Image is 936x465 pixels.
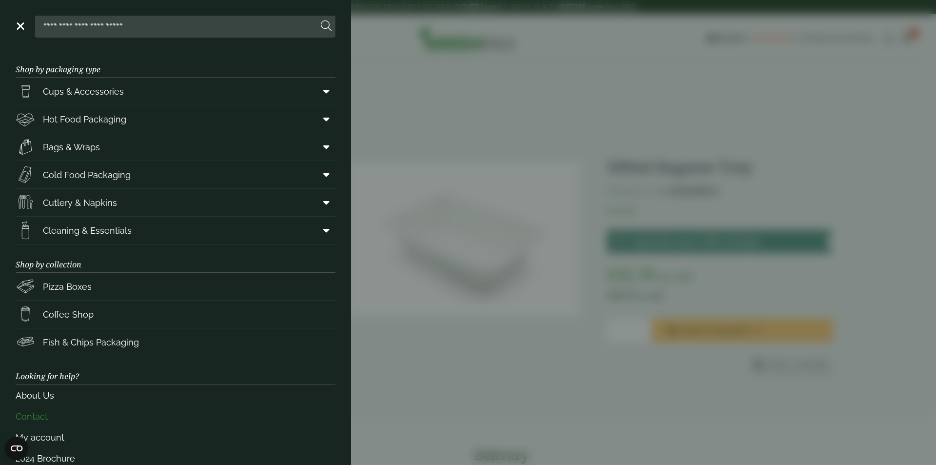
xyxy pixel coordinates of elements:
[16,217,335,244] a: Cleaning & Essentials
[16,165,35,184] img: Sandwich_box.svg
[43,224,132,237] span: Cleaning & Essentials
[16,105,335,133] a: Hot Food Packaging
[5,437,28,460] button: Open CMP widget
[16,385,335,406] a: About Us
[43,113,126,126] span: Hot Food Packaging
[16,109,35,129] img: Deli_box.svg
[16,161,335,188] a: Cold Food Packaging
[16,356,335,384] h3: Looking for help?
[16,78,335,105] a: Cups & Accessories
[16,406,335,427] a: Contact
[43,196,117,209] span: Cutlery & Napkins
[16,81,35,101] img: PintNhalf_cup.svg
[16,137,35,157] img: Paper_carriers.svg
[43,336,139,349] span: Fish & Chips Packaging
[16,244,335,273] h3: Shop by collection
[16,427,335,448] a: My account
[16,189,335,216] a: Cutlery & Napkins
[16,332,35,352] img: FishNchip_box.svg
[43,308,94,321] span: Coffee Shop
[16,49,335,78] h3: Shop by packaging type
[16,328,335,356] a: Fish & Chips Packaging
[16,133,335,161] a: Bags & Wraps
[16,193,35,212] img: Cutlery.svg
[43,280,92,293] span: Pizza Boxes
[43,141,100,154] span: Bags & Wraps
[43,85,124,98] span: Cups & Accessories
[16,301,335,328] a: Coffee Shop
[16,277,35,296] img: Pizza_boxes.svg
[43,168,131,182] span: Cold Food Packaging
[16,273,335,300] a: Pizza Boxes
[16,304,35,324] img: HotDrink_paperCup.svg
[16,221,35,240] img: open-wipe.svg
